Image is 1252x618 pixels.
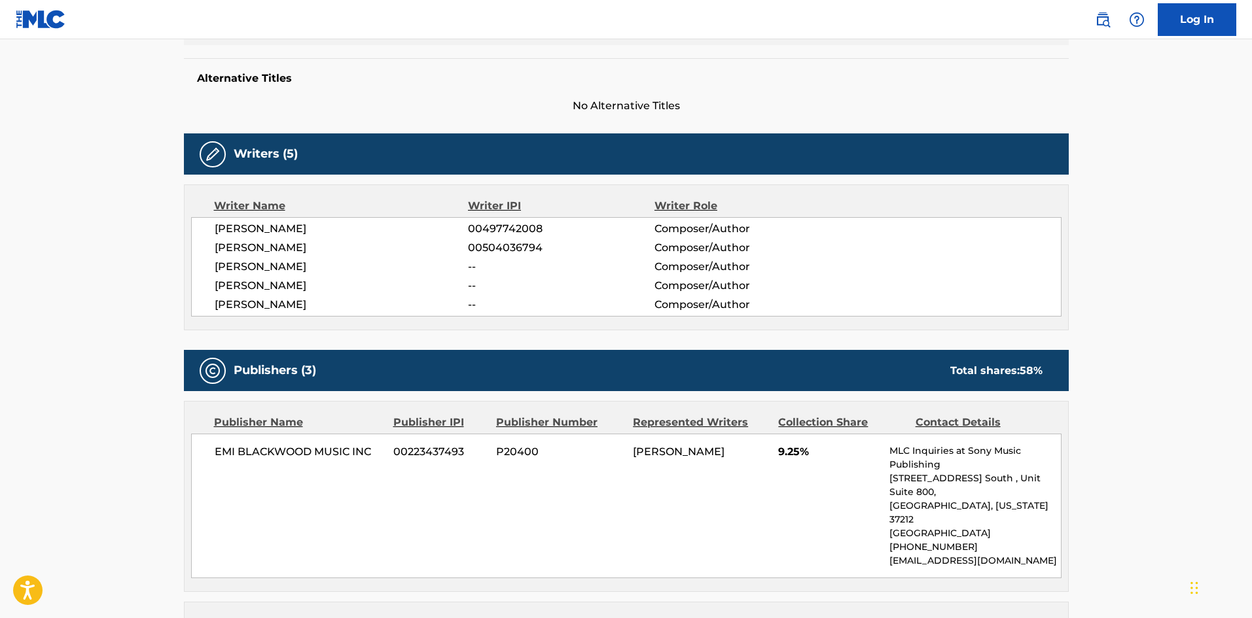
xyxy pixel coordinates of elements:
span: -- [468,297,654,313]
p: [GEOGRAPHIC_DATA], [US_STATE] 37212 [889,499,1060,526]
img: Publishers [205,363,221,379]
span: -- [468,278,654,294]
p: [GEOGRAPHIC_DATA] [889,526,1060,540]
p: [PHONE_NUMBER] [889,540,1060,554]
span: Composer/Author [654,221,824,237]
span: Composer/Author [654,278,824,294]
span: Composer/Author [654,297,824,313]
div: Total shares: [950,363,1043,379]
img: MLC Logo [16,10,66,29]
div: Writer Name [214,198,469,214]
p: [EMAIL_ADDRESS][DOMAIN_NAME] [889,554,1060,568]
span: No Alternative Titles [184,98,1069,114]
span: 00504036794 [468,240,654,256]
div: Publisher Number [496,415,623,430]
span: Composer/Author [654,259,824,275]
div: Contact Details [916,415,1043,430]
img: Writers [205,146,221,162]
img: search [1095,12,1111,27]
span: 9.25% [778,444,880,460]
span: [PERSON_NAME] [215,259,469,275]
a: Public Search [1090,7,1116,33]
img: help [1129,12,1145,27]
div: Collection Share [778,415,905,430]
h5: Writers (5) [234,146,298,162]
div: Represented Writers [633,415,768,430]
span: EMI BLACKWOOD MUSIC INC [215,444,384,460]
span: P20400 [496,444,623,460]
div: Writer IPI [468,198,654,214]
h5: Publishers (3) [234,363,316,378]
div: Drag [1190,568,1198,608]
a: Log In [1158,3,1236,36]
div: Publisher Name [214,415,384,430]
p: [STREET_ADDRESS] South , Unit Suite 800, [889,472,1060,499]
span: Composer/Author [654,240,824,256]
span: 00223437493 [393,444,486,460]
div: Help [1124,7,1150,33]
iframe: Chat Widget [1187,555,1252,618]
span: [PERSON_NAME] [215,297,469,313]
span: 58 % [1020,364,1043,377]
span: [PERSON_NAME] [633,445,724,458]
div: Writer Role [654,198,824,214]
span: 00497742008 [468,221,654,237]
p: MLC Inquiries at Sony Music Publishing [889,444,1060,472]
span: [PERSON_NAME] [215,221,469,237]
span: [PERSON_NAME] [215,278,469,294]
span: [PERSON_NAME] [215,240,469,256]
h5: Alternative Titles [197,72,1056,85]
div: Publisher IPI [393,415,486,430]
span: -- [468,259,654,275]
